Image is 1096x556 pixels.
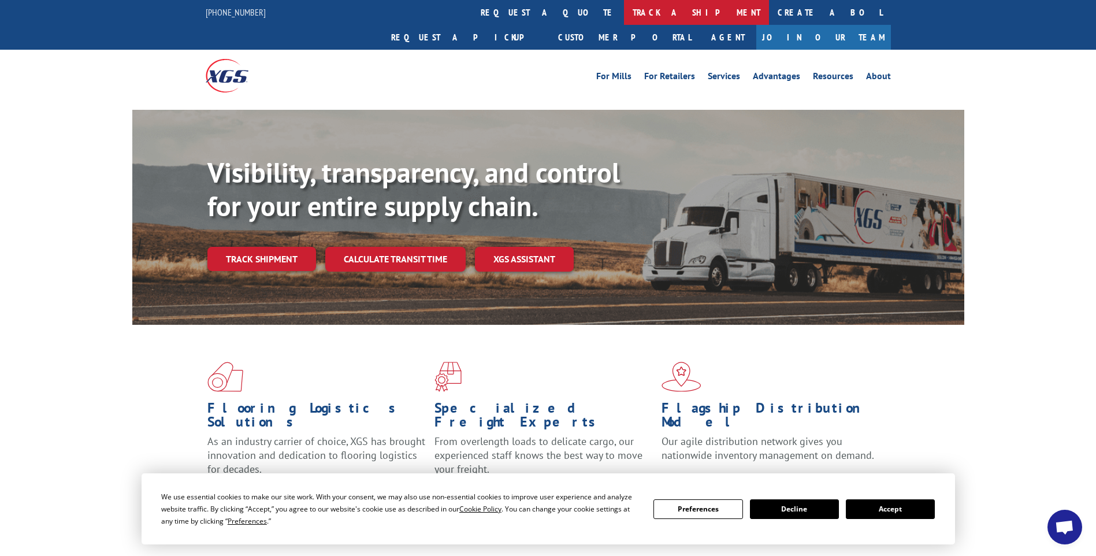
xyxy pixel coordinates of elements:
span: Cookie Policy [459,504,501,514]
b: Visibility, transparency, and control for your entire supply chain. [207,154,620,224]
a: Learn More > [662,473,805,486]
span: Our agile distribution network gives you nationwide inventory management on demand. [662,435,874,462]
span: Preferences [228,516,267,526]
div: Cookie Consent Prompt [142,473,955,544]
h1: Specialized Freight Experts [434,401,653,435]
a: Resources [813,72,853,84]
a: About [866,72,891,84]
span: As an industry carrier of choice, XGS has brought innovation and dedication to flooring logistics... [207,435,425,476]
a: Agent [700,25,756,50]
a: Request a pickup [382,25,549,50]
a: Services [708,72,740,84]
a: Customer Portal [549,25,700,50]
button: Preferences [653,499,742,519]
img: xgs-icon-flagship-distribution-model-red [662,362,701,392]
h1: Flagship Distribution Model [662,401,880,435]
button: Accept [846,499,935,519]
div: Open chat [1047,510,1082,544]
h1: Flooring Logistics Solutions [207,401,426,435]
a: XGS ASSISTANT [475,247,574,272]
a: Calculate transit time [325,247,466,272]
a: Track shipment [207,247,316,271]
a: For Mills [596,72,631,84]
img: xgs-icon-total-supply-chain-intelligence-red [207,362,243,392]
a: Advantages [753,72,800,84]
div: We use essential cookies to make our site work. With your consent, we may also use non-essential ... [161,491,640,527]
a: [PHONE_NUMBER] [206,6,266,18]
a: For Retailers [644,72,695,84]
button: Decline [750,499,839,519]
img: xgs-icon-focused-on-flooring-red [434,362,462,392]
a: Join Our Team [756,25,891,50]
p: From overlength loads to delicate cargo, our experienced staff knows the best way to move your fr... [434,435,653,486]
